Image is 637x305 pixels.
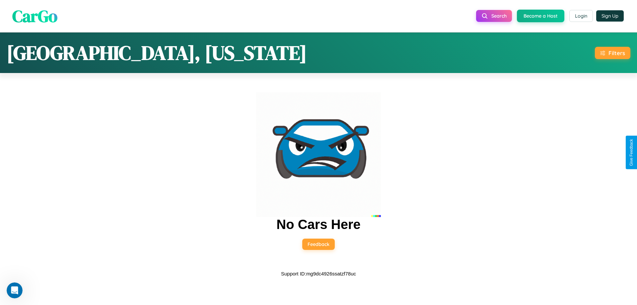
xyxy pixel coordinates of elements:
img: car [256,92,381,217]
iframe: Intercom live chat [7,282,23,298]
span: CarGo [12,4,57,27]
p: Support ID: mg9dc4926ssatzf78uc [281,269,356,278]
button: Sign Up [596,10,624,22]
h1: [GEOGRAPHIC_DATA], [US_STATE] [7,39,307,66]
button: Filters [595,47,630,59]
span: Search [491,13,507,19]
button: Feedback [302,239,335,250]
div: Give Feedback [629,139,634,166]
h2: No Cars Here [276,217,360,232]
button: Search [476,10,512,22]
button: Become a Host [517,10,564,22]
div: Filters [608,49,625,56]
button: Login [569,10,593,22]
